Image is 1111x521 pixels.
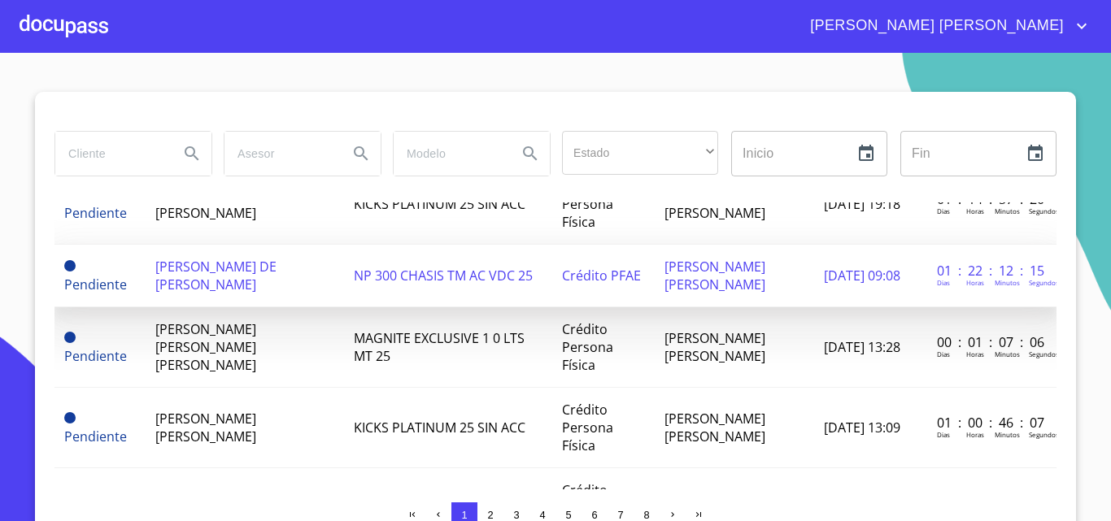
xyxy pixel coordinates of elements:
[354,419,525,436] span: KICKS PLATINUM 25 SIN ACC
[513,509,519,521] span: 3
[354,329,525,365] span: MAGNITE EXCLUSIVE 1 0 LTS MT 25
[64,332,76,343] span: Pendiente
[64,276,127,293] span: Pendiente
[562,267,641,284] span: Crédito PFAE
[798,13,1091,39] button: account of current user
[562,401,613,454] span: Crédito Persona Física
[562,320,613,374] span: Crédito Persona Física
[394,132,504,176] input: search
[824,419,900,436] span: [DATE] 13:09
[966,278,984,287] p: Horas
[155,410,256,445] span: [PERSON_NAME] [PERSON_NAME]
[354,267,533,284] span: NP 300 CHASIS TM AC VDC 25
[487,509,493,521] span: 2
[798,13,1072,39] span: [PERSON_NAME] [PERSON_NAME]
[937,206,950,215] p: Dias
[937,278,950,287] p: Dias
[64,347,127,365] span: Pendiente
[966,350,984,358] p: Horas
[1029,430,1059,439] p: Segundos
[155,186,256,222] span: [PERSON_NAME] [PERSON_NAME]
[937,350,950,358] p: Dias
[64,428,127,445] span: Pendiente
[1029,278,1059,287] p: Segundos
[966,206,984,215] p: Horas
[155,258,277,293] span: [PERSON_NAME] DE [PERSON_NAME]
[155,320,256,374] span: [PERSON_NAME] [PERSON_NAME] [PERSON_NAME]
[937,414,1047,432] p: 01 : 00 : 46 : 07
[224,132,335,176] input: search
[64,412,76,423] span: Pendiente
[342,134,381,173] button: Search
[664,258,765,293] span: [PERSON_NAME] [PERSON_NAME]
[995,278,1020,287] p: Minutos
[354,195,525,213] span: KICKS PLATINUM 25 SIN ACC
[995,206,1020,215] p: Minutos
[64,204,127,222] span: Pendiente
[617,509,623,521] span: 7
[966,430,984,439] p: Horas
[562,131,718,175] div: ​
[824,267,900,284] span: [DATE] 09:08
[511,134,550,173] button: Search
[539,509,545,521] span: 4
[1029,350,1059,358] p: Segundos
[995,430,1020,439] p: Minutos
[565,509,571,521] span: 5
[824,195,900,213] span: [DATE] 19:18
[937,333,1047,351] p: 00 : 01 : 07 : 06
[461,509,467,521] span: 1
[562,177,613,231] span: Crédito Persona Física
[1029,206,1059,215] p: Segundos
[664,186,765,222] span: [PERSON_NAME] [PERSON_NAME]
[937,262,1047,280] p: 01 : 22 : 12 : 15
[591,509,597,521] span: 6
[643,509,649,521] span: 8
[64,260,76,271] span: Pendiente
[824,338,900,356] span: [DATE] 13:28
[55,132,166,176] input: search
[664,329,765,365] span: [PERSON_NAME] [PERSON_NAME]
[995,350,1020,358] p: Minutos
[664,410,765,445] span: [PERSON_NAME] [PERSON_NAME]
[937,430,950,439] p: Dias
[172,134,211,173] button: Search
